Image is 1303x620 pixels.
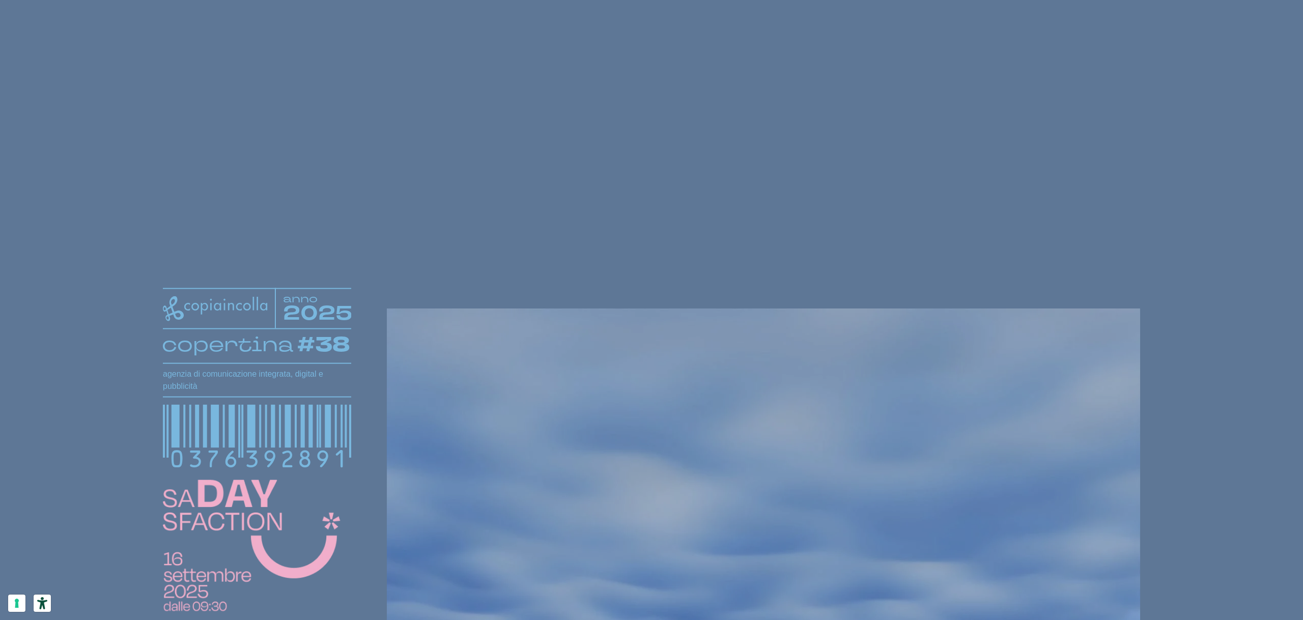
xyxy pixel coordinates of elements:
[163,368,351,392] h1: agenzia di comunicazione integrata, digital e pubblicità
[283,300,352,327] tspan: 2025
[162,331,293,357] tspan: copertina
[297,331,350,359] tspan: #38
[8,595,25,612] button: Le tue preferenze relative al consenso per le tecnologie di tracciamento
[283,291,318,305] tspan: anno
[34,595,51,612] button: Strumenti di accessibilità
